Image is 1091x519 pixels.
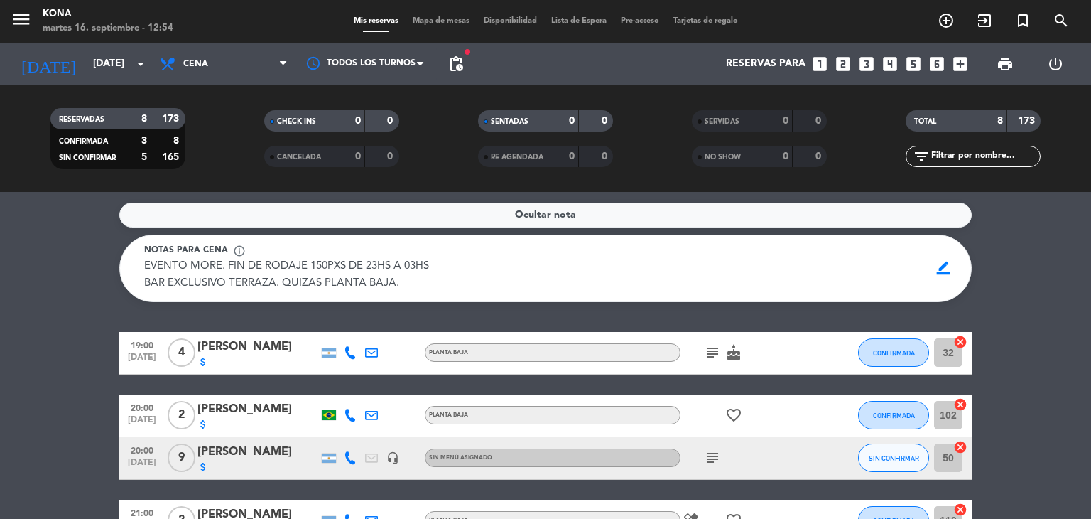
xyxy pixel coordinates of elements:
span: PLANTA BAJA [429,412,468,418]
button: CONFIRMADA [858,338,929,367]
span: print [997,55,1014,73]
span: TOTAL [914,118,936,125]
strong: 8 [141,114,147,124]
strong: 0 [783,151,788,161]
i: looks_one [810,55,829,73]
i: [DATE] [11,48,86,80]
i: cake [725,344,742,361]
span: info_outline [233,245,246,257]
i: add_circle_outline [938,12,955,29]
span: Pre-acceso [614,17,666,25]
button: menu [11,9,32,35]
strong: 0 [355,151,361,161]
i: looks_3 [857,55,876,73]
i: looks_5 [904,55,923,73]
button: SIN CONFIRMAR [858,444,929,472]
div: LOG OUT [1030,43,1080,85]
span: 4 [168,338,195,367]
i: power_settings_new [1047,55,1064,73]
i: subject [704,344,721,361]
span: 20:00 [124,400,160,416]
i: turned_in_not [1014,12,1031,29]
span: CANCELADA [277,154,321,161]
span: RESERVADAS [59,116,104,123]
span: [DATE] [124,458,160,474]
span: CONFIRMADA [59,138,108,145]
div: martes 16. septiembre - 12:54 [43,21,173,36]
i: cancel [953,335,967,349]
i: looks_two [834,55,852,73]
span: Sin menú asignado [429,455,492,461]
strong: 0 [602,151,610,161]
span: [DATE] [124,353,160,369]
strong: 173 [162,114,182,124]
i: add_box [951,55,970,73]
span: SIN CONFIRMAR [59,154,116,161]
span: SERVIDAS [705,118,739,125]
strong: 8 [173,136,182,146]
span: CONFIRMADA [873,349,915,357]
i: cancel [953,440,967,454]
span: Cena [183,59,208,69]
span: Tarjetas de regalo [666,17,745,25]
strong: 0 [387,151,396,161]
span: Notas para cena [144,244,228,258]
i: exit_to_app [976,12,993,29]
strong: 5 [141,152,147,162]
span: 19:00 [124,337,160,353]
i: attach_money [197,461,209,473]
strong: 0 [602,116,610,126]
i: search [1053,12,1070,29]
span: Mapa de mesas [406,17,477,25]
strong: 165 [162,152,182,162]
input: Filtrar por nombre... [930,149,1040,164]
i: looks_6 [928,55,946,73]
span: Ocultar nota [515,207,576,223]
span: SENTADAS [491,118,528,125]
span: RE AGENDADA [491,154,543,161]
i: cancel [953,397,967,412]
span: SIN CONFIRMAR [869,454,919,462]
i: favorite_border [725,407,742,424]
span: fiber_manual_record [463,48,472,56]
span: border_color [930,255,957,282]
div: [PERSON_NAME] [197,338,318,356]
strong: 0 [355,116,361,126]
span: Mis reservas [347,17,406,25]
div: Kona [43,7,173,21]
i: filter_list [913,148,930,165]
span: EVENTO MORE. FIN DE RODAJE 150PXS DE 23HS A 03HS BAR EXCLUSIVO TERRAZA. QUIZAS PLANTA BAJA. [144,261,432,289]
i: menu [11,9,32,30]
span: [DATE] [124,415,160,432]
strong: 0 [815,116,824,126]
span: Reservas para [726,58,805,70]
i: subject [704,449,721,466]
strong: 3 [141,136,147,146]
span: Disponibilidad [477,17,544,25]
strong: 173 [1018,116,1038,126]
i: attach_money [197,356,209,368]
span: NO SHOW [705,154,741,161]
span: Lista de Espera [544,17,614,25]
span: 9 [168,444,195,472]
span: 20:00 [124,442,160,459]
i: arrow_drop_down [132,55,149,73]
strong: 0 [387,116,396,126]
i: looks_4 [881,55,899,73]
strong: 0 [783,116,788,126]
i: cancel [953,503,967,517]
div: [PERSON_NAME] [197,400,318,419]
strong: 8 [997,116,1003,126]
span: CHECK INS [277,118,316,125]
i: attach_money [197,419,209,430]
button: CONFIRMADA [858,401,929,429]
strong: 0 [815,151,824,161]
strong: 0 [569,151,575,161]
span: pending_actions [447,55,465,73]
div: [PERSON_NAME] [197,443,318,461]
span: PLANTA BAJA [429,350,468,355]
span: CONFIRMADA [873,412,915,419]
span: 2 [168,401,195,429]
i: headset_mic [386,451,399,464]
strong: 0 [569,116,575,126]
